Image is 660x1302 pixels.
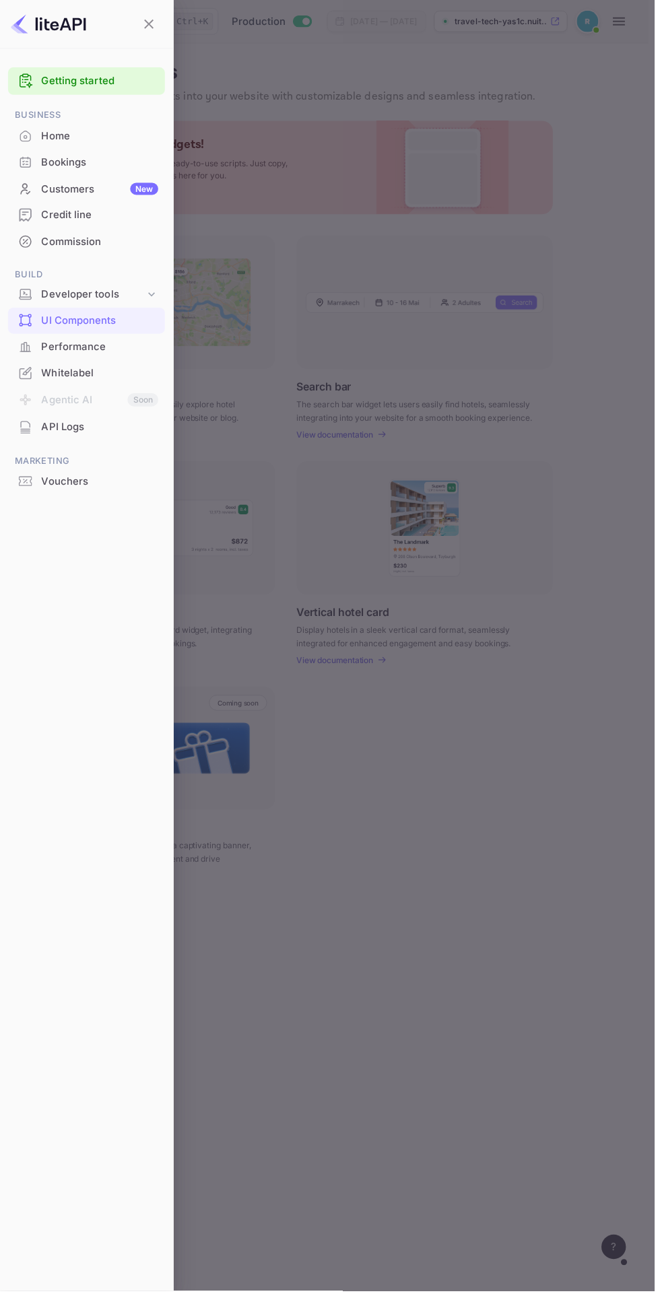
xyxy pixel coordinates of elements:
[42,236,160,252] div: Commission
[8,473,166,498] a: Vouchers
[42,316,160,331] div: UI Components
[8,68,166,96] div: Getting started
[8,231,166,256] a: Commission
[11,13,87,35] img: LiteAPI logo
[42,130,160,145] div: Home
[8,151,166,176] a: Bookings
[131,184,160,197] div: New
[8,458,166,473] span: Marketing
[42,156,160,172] div: Bookings
[42,289,146,305] div: Developer tools
[8,204,166,229] a: Credit line
[42,74,160,90] a: Getting started
[8,310,166,337] div: UI Components
[8,109,166,124] span: Business
[42,183,160,199] div: Customers
[8,178,166,204] div: CustomersNew
[8,204,166,230] div: Credit line
[8,418,166,444] div: API Logs
[8,337,166,364] div: Performance
[8,418,166,443] a: API Logs
[8,285,166,309] div: Developer tools
[8,310,166,335] a: UI Components
[8,473,166,499] div: Vouchers
[8,125,166,149] a: Home
[8,270,166,285] span: Build
[8,231,166,257] div: Commission
[8,364,166,388] a: Whitelabel
[8,364,166,390] div: Whitelabel
[8,125,166,151] div: Home
[8,151,166,177] div: Bookings
[42,343,160,358] div: Performance
[8,178,166,203] a: CustomersNew
[8,337,166,362] a: Performance
[42,369,160,384] div: Whitelabel
[42,478,160,493] div: Vouchers
[42,423,160,439] div: API Logs
[42,209,160,225] div: Credit line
